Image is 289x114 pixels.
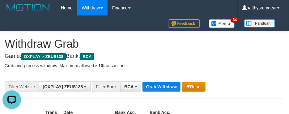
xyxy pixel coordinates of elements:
span: [OXPLAY] ZEUS138 [43,84,83,89]
button: Grab Withdraw [142,82,181,92]
div: Filter Bank [92,81,120,92]
a: 34 [204,15,240,31]
span: OXPLAY > ZEUS138 [21,53,66,60]
img: panduan.png [244,19,275,28]
span: BCA [124,84,134,89]
img: Button%20Memo.svg [209,19,235,28]
button: [OXPLAY] ZEUS138 [39,81,91,92]
div: Filter Website [5,81,39,92]
img: MOTION_logo.png [5,3,52,12]
span: BCA [80,53,94,60]
button: Open LiveChat chat widget [2,2,21,21]
p: Grab and process withdraw. Maximum allowed is transactions. [5,63,284,69]
h4: Game: Bank: [5,53,284,59]
h1: Withdraw Grab [5,38,284,50]
img: Feedback.jpg [169,19,200,28]
span: 34 [231,17,239,23]
strong: 10 [98,63,103,68]
button: Reset [182,82,206,92]
button: BCA [120,81,141,92]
